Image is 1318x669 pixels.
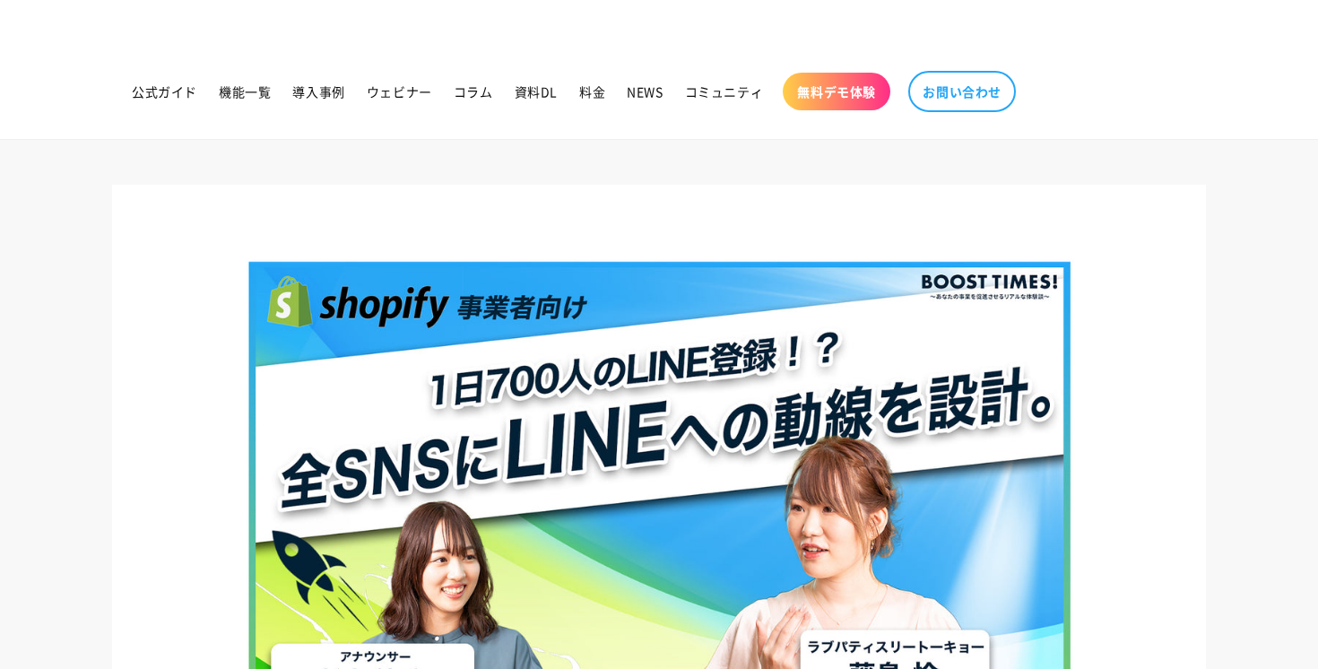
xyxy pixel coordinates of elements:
a: コミュニティ [674,73,775,110]
a: 公式ガイド [121,73,208,110]
span: 料金 [579,83,605,100]
span: 機能一覧 [219,83,271,100]
span: コミュニティ [685,83,764,100]
span: コラム [454,83,493,100]
a: 料金 [568,73,616,110]
span: お問い合わせ [923,83,1002,100]
a: お問い合わせ [908,71,1016,112]
span: ウェビナー [367,83,432,100]
a: 資料DL [504,73,568,110]
a: NEWS [616,73,673,110]
span: NEWS [627,83,663,100]
a: 導入事例 [282,73,355,110]
a: 無料デモ体験 [783,73,890,110]
span: 公式ガイド [132,83,197,100]
span: 資料DL [515,83,558,100]
a: ウェビナー [356,73,443,110]
a: コラム [443,73,504,110]
span: 導入事例 [292,83,344,100]
span: 無料デモ体験 [797,83,876,100]
a: 機能一覧 [208,73,282,110]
